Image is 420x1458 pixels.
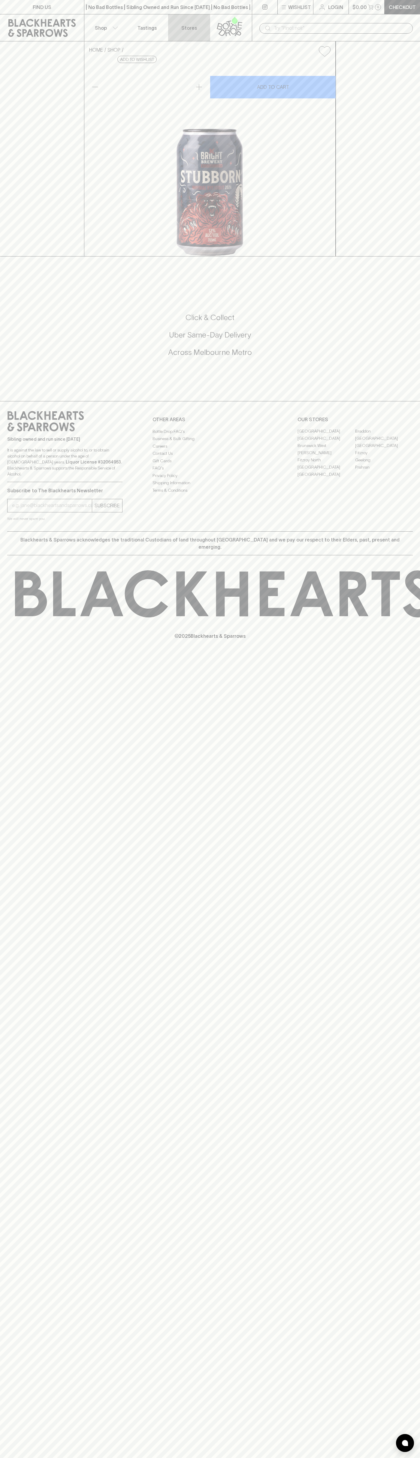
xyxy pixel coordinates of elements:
[210,76,336,98] button: ADD TO CART
[153,435,268,442] a: Business & Bulk Gifting
[168,14,210,41] a: Stores
[84,14,126,41] button: Shop
[137,24,157,31] p: Tastings
[84,61,335,256] img: 52983.png
[153,428,268,435] a: Bottle Drop FAQ's
[352,4,367,11] p: $0.00
[153,450,268,457] a: Contact Us
[153,416,268,423] p: OTHER AREAS
[95,24,107,31] p: Shop
[298,457,355,464] a: Fitzroy North
[355,442,413,449] a: [GEOGRAPHIC_DATA]
[181,24,197,31] p: Stores
[153,442,268,450] a: Careers
[7,447,122,477] p: It is against the law to sell or supply alcohol to, or to obtain alcohol on behalf of a person un...
[107,47,120,52] a: SHOP
[66,460,121,464] strong: Liquor License #32064953
[153,457,268,464] a: Gift Cards
[89,47,103,52] a: HOME
[7,436,122,442] p: Sibling owned and run since [DATE]
[7,516,122,522] p: We will never spam you
[257,83,289,91] p: ADD TO CART
[355,428,413,435] a: Braddon
[7,330,413,340] h5: Uber Same-Day Delivery
[7,487,122,494] p: Subscribe to The Blackhearts Newsletter
[7,347,413,357] h5: Across Melbourne Metro
[298,435,355,442] a: [GEOGRAPHIC_DATA]
[288,4,311,11] p: Wishlist
[95,502,120,509] p: SUBSCRIBE
[7,313,413,322] h5: Click & Collect
[153,465,268,472] a: FAQ's
[153,487,268,494] a: Terms & Conditions
[126,14,168,41] a: Tastings
[355,464,413,471] a: Prahran
[377,5,379,9] p: 0
[402,1440,408,1446] img: bubble-icon
[355,435,413,442] a: [GEOGRAPHIC_DATA]
[298,416,413,423] p: OUR STORES
[298,471,355,478] a: [GEOGRAPHIC_DATA]
[153,472,268,479] a: Privacy Policy
[328,4,343,11] p: Login
[117,56,157,63] button: Add to wishlist
[7,289,413,389] div: Call to action block
[298,442,355,449] a: Brunswick West
[298,428,355,435] a: [GEOGRAPHIC_DATA]
[316,44,333,59] button: Add to wishlist
[12,536,408,550] p: Blackhearts & Sparrows acknowledges the traditional Custodians of land throughout [GEOGRAPHIC_DAT...
[355,449,413,457] a: Fitzroy
[298,449,355,457] a: [PERSON_NAME]
[33,4,51,11] p: FIND US
[153,479,268,487] a: Shipping Information
[92,499,122,512] button: SUBSCRIBE
[355,457,413,464] a: Geelong
[274,23,408,33] input: Try "Pinot noir"
[298,464,355,471] a: [GEOGRAPHIC_DATA]
[12,501,92,510] input: e.g. jane@blackheartsandsparrows.com.au
[389,4,416,11] p: Checkout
